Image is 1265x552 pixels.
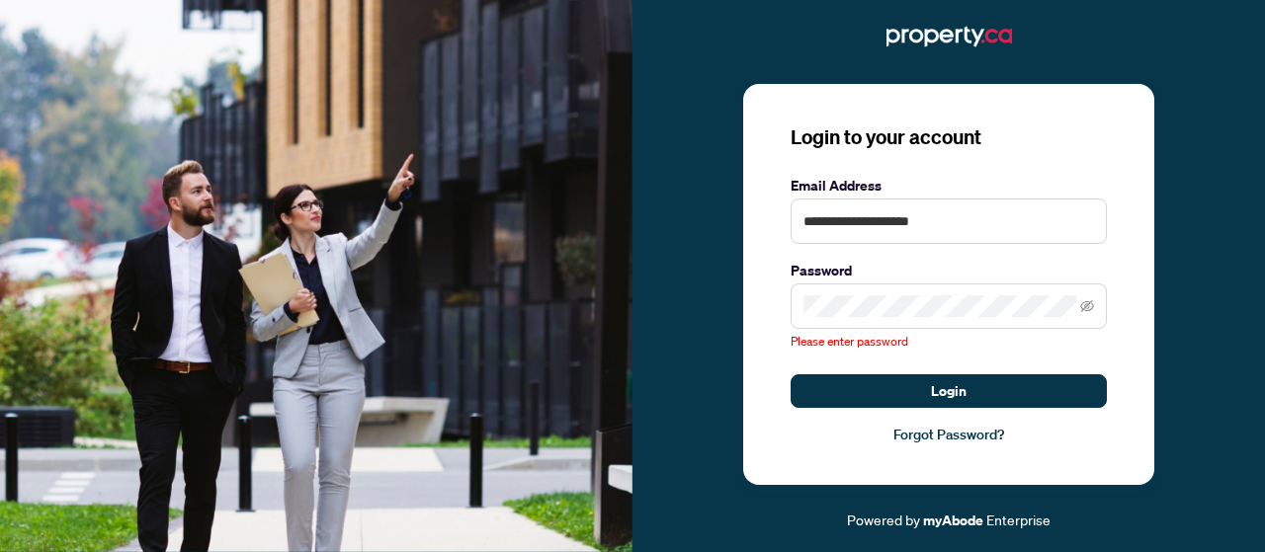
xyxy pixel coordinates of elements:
a: Forgot Password? [791,424,1107,445]
label: Password [791,260,1107,281]
span: Login [931,375,967,407]
a: myAbode [923,510,983,531]
span: Powered by [847,511,920,528]
img: ma-logo [886,21,1012,52]
label: Email Address [791,175,1107,197]
h3: Login to your account [791,123,1107,151]
button: Login [791,374,1107,408]
span: Enterprise [986,511,1051,528]
span: eye-invisible [1080,299,1094,313]
span: Please enter password [791,334,908,349]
